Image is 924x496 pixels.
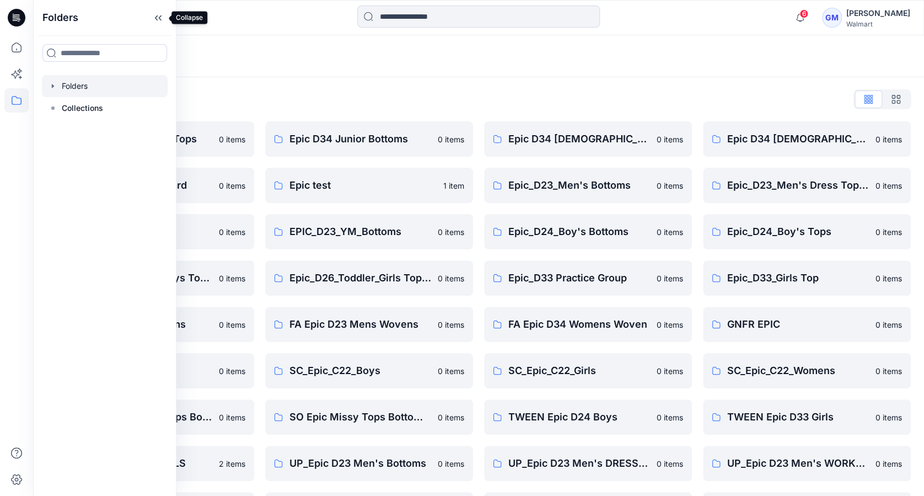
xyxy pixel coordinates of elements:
p: 0 items [219,412,245,423]
p: Epic D34 [DEMOGRAPHIC_DATA] Tops [727,131,869,147]
p: Epic test [289,178,437,193]
p: UP_Epic D23 Men's Bottoms [289,456,431,471]
a: SC_Epic_C22_Boys0 items [265,353,473,388]
a: FA Epic D23 Mens Wovens0 items [265,307,473,342]
p: GNFR EPIC [727,317,869,332]
p: 0 items [657,273,683,284]
a: UP_Epic D23 Men's Bottoms0 items [265,446,473,481]
p: 0 items [438,365,464,377]
p: Epic_D24_Boy's Tops [727,224,869,239]
p: Epic_D33 Practice Group [508,270,650,286]
p: Epic_D23_Men's Bottoms [508,178,650,193]
a: UP_Epic D23 Men's DRESSWEAR0 items [484,446,692,481]
p: 0 items [875,180,902,191]
p: 0 items [657,134,683,145]
a: Epic test1 item [265,168,473,203]
p: 0 items [438,226,464,238]
p: UP_Epic D23 Men's DRESSWEAR [508,456,650,471]
a: Epic_D23_Men's Dress Top and Bottoms0 items [703,168,911,203]
p: SC_Epic_C22_Girls [508,363,650,378]
a: SC_Epic_C22_Womens0 items [703,353,911,388]
div: [PERSON_NAME] [846,7,910,20]
p: 0 items [219,134,245,145]
p: 0 items [875,458,902,470]
p: 2 items [219,458,245,470]
p: Epic_D26_Toddler_Girls Tops & Bottoms [289,270,431,286]
a: UP_Epic D23 Men's WORKWEAR0 items [703,446,911,481]
p: Epic D34 [DEMOGRAPHIC_DATA] Bottoms [508,131,650,147]
p: UP_Epic D23 Men's WORKWEAR [727,456,869,471]
p: SC_Epic_C22_Boys [289,363,431,378]
p: 0 items [875,226,902,238]
a: Epic_D33_Girls Top0 items [703,260,911,296]
a: Epic_D24_Boy's Bottoms0 items [484,214,692,249]
p: 0 items [657,319,683,330]
p: Epic_D33_Girls Top [727,270,869,286]
p: 0 items [875,134,902,145]
p: TWEEN Epic D24 Boys [508,409,650,425]
a: EPIC_D23_YM_Bottoms0 items [265,214,473,249]
p: 0 items [219,319,245,330]
p: FA Epic D34 Womens Woven [508,317,650,332]
span: 6 [799,9,808,18]
p: 0 items [657,180,683,191]
p: 0 items [219,273,245,284]
a: Epic D34 [DEMOGRAPHIC_DATA] Tops0 items [703,121,911,157]
p: 0 items [219,365,245,377]
div: Walmart [846,20,910,28]
p: FA Epic D23 Mens Wovens [289,317,431,332]
a: SO Epic Missy Tops Bottoms Dress0 items [265,399,473,435]
p: 0 items [657,412,683,423]
p: 0 items [875,365,902,377]
a: FA Epic D34 Womens Woven0 items [484,307,692,342]
a: Epic_D23_Men's Bottoms0 items [484,168,692,203]
p: SC_Epic_C22_Womens [727,363,869,378]
a: Epic D34 [DEMOGRAPHIC_DATA] Bottoms0 items [484,121,692,157]
p: 0 items [438,134,464,145]
p: 0 items [438,412,464,423]
p: Epic_D23_Men's Dress Top and Bottoms [727,178,869,193]
p: 0 items [657,365,683,377]
div: GM [822,8,842,28]
p: SO Epic Missy Tops Bottoms Dress [289,409,431,425]
p: 0 items [219,226,245,238]
p: 0 items [438,458,464,470]
a: SC_Epic_C22_Girls0 items [484,353,692,388]
p: 0 items [875,273,902,284]
a: Epic_D33 Practice Group0 items [484,260,692,296]
p: 0 items [657,226,683,238]
a: Epic_D26_Toddler_Girls Tops & Bottoms0 items [265,260,473,296]
p: TWEEN Epic D33 Girls [727,409,869,425]
p: Epic_D24_Boy's Bottoms [508,224,650,239]
p: Epic D34 Junior Bottoms [289,131,431,147]
p: 0 items [438,319,464,330]
p: 0 items [438,273,464,284]
a: TWEEN Epic D24 Boys0 items [484,399,692,435]
p: 0 items [875,412,902,423]
a: Epic D34 Junior Bottoms0 items [265,121,473,157]
p: 0 items [657,458,683,470]
p: 0 items [219,180,245,191]
p: EPIC_D23_YM_Bottoms [289,224,431,239]
p: Collections [62,102,103,115]
a: TWEEN Epic D33 Girls0 items [703,399,911,435]
p: 0 items [875,319,902,330]
p: 1 item [443,180,464,191]
a: Epic_D24_Boy's Tops0 items [703,214,911,249]
a: GNFR EPIC0 items [703,307,911,342]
